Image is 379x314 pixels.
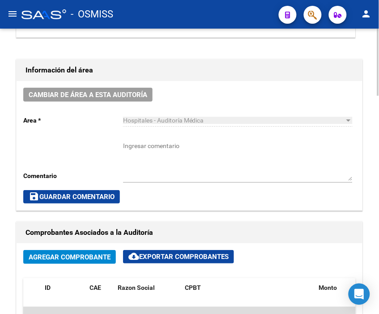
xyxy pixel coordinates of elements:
[23,115,123,125] p: Area *
[349,284,370,305] div: Open Intercom Messenger
[26,225,353,240] h1: Comprobantes Asociados a la Auditoría
[71,4,113,24] span: - OSMISS
[29,91,147,99] span: Cambiar de área a esta auditoría
[123,117,204,124] span: Hospitales - Auditoría Médica
[23,190,120,204] button: Guardar Comentario
[26,63,353,77] h1: Información del área
[185,284,201,291] span: CPBT
[86,278,114,308] datatable-header-cell: CAE
[114,278,181,308] datatable-header-cell: Razon Social
[23,88,153,102] button: Cambiar de área a esta auditoría
[181,278,315,308] datatable-header-cell: CPBT
[23,250,116,264] button: Agregar Comprobante
[45,284,51,291] span: ID
[361,8,372,19] mat-icon: person
[23,171,123,181] p: Comentario
[319,284,337,291] span: Monto
[123,250,234,263] button: Exportar Comprobantes
[128,253,229,261] span: Exportar Comprobantes
[29,253,111,261] span: Agregar Comprobante
[7,8,18,19] mat-icon: menu
[315,278,365,308] datatable-header-cell: Monto
[128,251,139,262] mat-icon: cloud_download
[118,284,155,291] span: Razon Social
[29,193,115,201] span: Guardar Comentario
[89,284,101,291] span: CAE
[29,191,39,202] mat-icon: save
[41,278,86,308] datatable-header-cell: ID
